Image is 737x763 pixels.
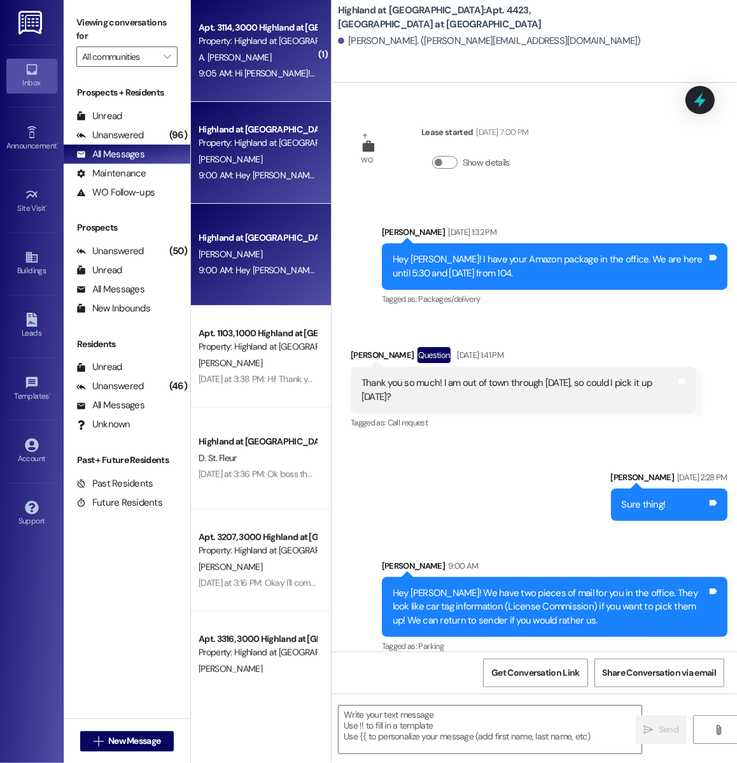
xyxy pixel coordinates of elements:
[164,52,171,62] i: 
[361,153,374,167] div: WO
[463,156,510,169] label: Show details
[382,637,727,655] div: Tagged as:
[674,471,727,484] div: [DATE] 2:28 PM
[76,418,130,431] div: Unknown
[199,34,316,48] div: Property: Highland at [GEOGRAPHIC_DATA]
[388,73,409,83] span: Praise
[108,734,160,748] span: New Message
[483,659,587,687] button: Get Conversation Link
[64,453,190,467] div: Past + Future Residents
[382,559,727,577] div: [PERSON_NAME]
[76,129,144,142] div: Unanswered
[76,245,144,258] div: Unanswered
[76,360,122,374] div: Unread
[199,531,316,544] div: Apt. 3207, 3000 Highland at [GEOGRAPHIC_DATA]
[445,225,496,239] div: [DATE] 1:32 PM
[199,452,237,464] span: D. St. Fleur
[57,139,59,148] span: •
[454,348,503,362] div: [DATE] 1:41 PM
[199,340,316,353] div: Property: Highland at [GEOGRAPHIC_DATA]
[351,413,696,432] div: Tagged as:
[76,110,122,123] div: Unread
[594,659,724,687] button: Share Conversation via email
[76,380,144,393] div: Unanswered
[6,184,57,218] a: Site Visit •
[382,290,727,308] div: Tagged as:
[76,264,122,277] div: Unread
[166,241,190,261] div: (50)
[199,435,316,448] div: Highland at [GEOGRAPHIC_DATA]
[199,153,262,165] span: [PERSON_NAME]
[382,225,727,243] div: [PERSON_NAME]
[644,725,654,735] i: 
[351,347,696,367] div: [PERSON_NAME]
[166,125,190,145] div: (96)
[199,544,316,557] div: Property: Highland at [GEOGRAPHIC_DATA]
[419,294,481,304] span: Packages/delivery
[199,123,316,136] div: Highland at [GEOGRAPHIC_DATA]
[76,13,178,46] label: Viewing conversations for
[76,399,144,412] div: All Messages
[199,357,262,369] span: [PERSON_NAME]
[199,577,335,588] div: [DATE] at 3:16 PM: Okay I'll come now!
[388,417,428,428] span: Call request
[76,186,155,199] div: WO Follow-ups
[338,34,641,48] div: [PERSON_NAME]. ([PERSON_NAME][EMAIL_ADDRESS][DOMAIN_NAME])
[199,561,262,573] span: [PERSON_NAME]
[199,327,316,340] div: Apt. 1103, 1000 Highland at [GEOGRAPHIC_DATA]
[421,125,528,143] div: Lease started
[199,373,355,385] div: [DATE] at 3:38 PM: Hi! Thank you so much!!
[76,148,144,161] div: All Messages
[611,471,727,488] div: [PERSON_NAME]
[199,52,271,63] span: A. [PERSON_NAME]
[199,136,316,150] div: Property: Highland at [GEOGRAPHIC_DATA]
[49,390,51,399] span: •
[199,248,262,260] span: [PERSON_NAME]
[419,641,444,652] span: Parking
[76,302,150,315] div: New Inbounds
[80,731,174,752] button: New Message
[199,663,262,674] span: [PERSON_NAME]
[474,125,529,139] div: [DATE] 7:00 PM
[622,498,666,511] div: Sure thing!
[46,202,48,211] span: •
[713,725,723,735] i: 
[166,376,190,396] div: (46)
[418,347,451,363] div: Question
[199,646,316,659] div: Property: Highland at [GEOGRAPHIC_DATA]
[6,372,57,406] a: Templates •
[94,736,103,746] i: 
[64,338,190,351] div: Residents
[199,632,316,646] div: Apt. 3316, 3000 Highland at [GEOGRAPHIC_DATA]
[64,221,190,234] div: Prospects
[76,477,153,490] div: Past Residents
[6,309,57,343] a: Leads
[636,715,687,744] button: Send
[603,666,716,680] span: Share Conversation via email
[76,283,144,296] div: All Messages
[199,231,316,245] div: Highland at [GEOGRAPHIC_DATA]
[659,723,678,736] span: Send
[199,21,316,34] div: Apt. 3114, 3000 Highland at [GEOGRAPHIC_DATA]
[393,587,707,627] div: Hey [PERSON_NAME]! We have two pieces of mail for you in the office. They look like car tag infor...
[6,59,57,93] a: Inbox
[18,11,45,34] img: ResiDesk Logo
[82,46,157,67] input: All communities
[393,253,707,280] div: Hey [PERSON_NAME]! I have your Amazon package in the office. We are here until 5:30 and [DATE] fr...
[6,246,57,281] a: Buildings
[491,666,579,680] span: Get Conversation Link
[64,86,190,99] div: Prospects + Residents
[361,376,676,404] div: Thank you so much! I am out of town through [DATE], so could I pick it up [DATE]?
[6,434,57,469] a: Account
[338,4,593,31] b: Highland at [GEOGRAPHIC_DATA]: Apt. 4423, [GEOGRAPHIC_DATA] at [GEOGRAPHIC_DATA]
[445,559,478,573] div: 9:00 AM
[6,497,57,531] a: Support
[76,496,162,510] div: Future Residents
[76,167,146,180] div: Maintenance
[199,468,336,480] div: [DATE] at 3:36 PM: Ok boss thank you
